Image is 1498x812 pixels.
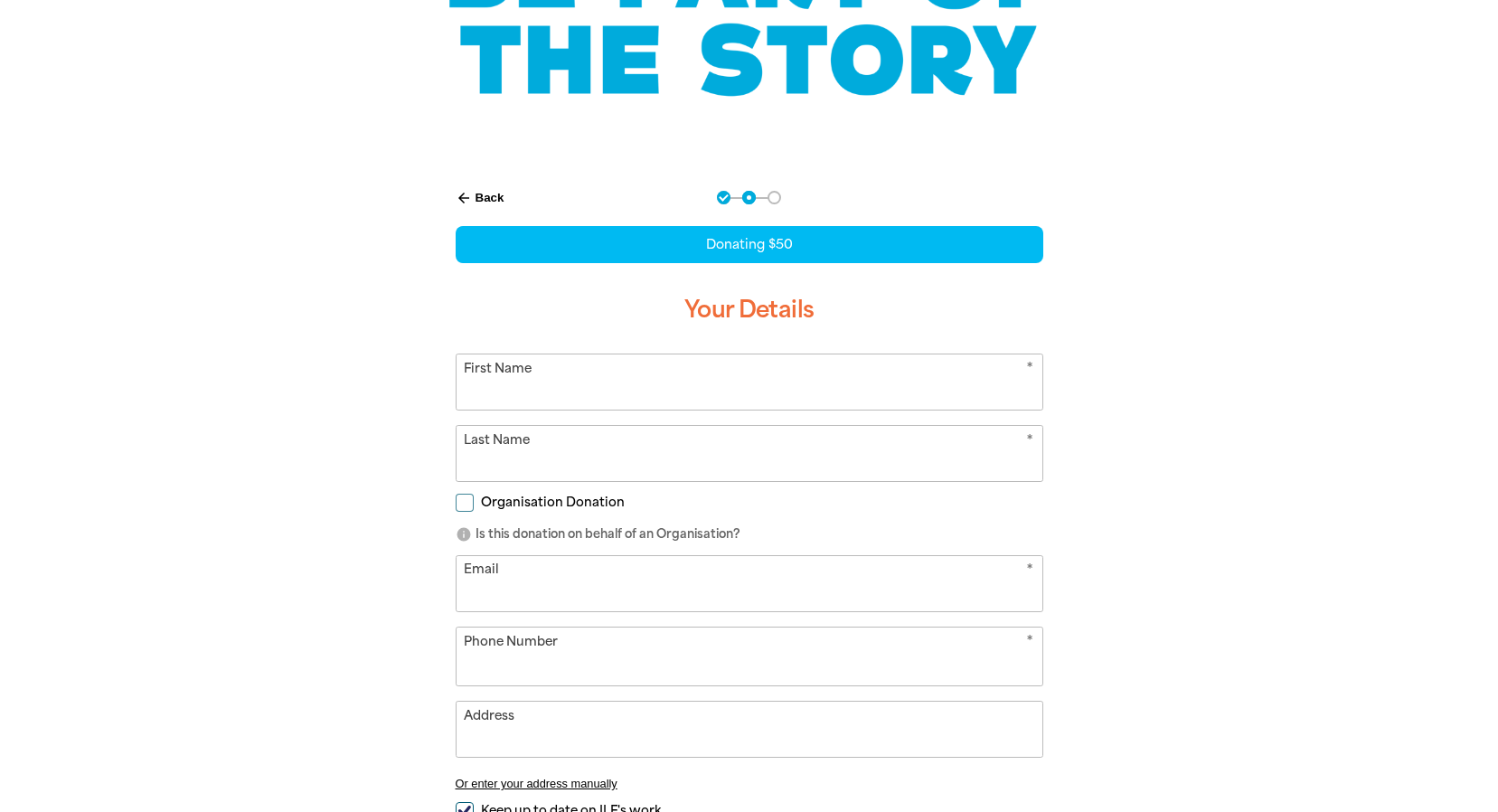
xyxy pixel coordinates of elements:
i: Required [1026,632,1033,655]
button: Navigate to step 1 of 3 to enter your donation amount [717,191,730,204]
h3: Your Details [456,281,1043,339]
i: info [456,526,472,543]
div: Donating $50 [456,226,1043,263]
i: arrow_back [456,190,472,206]
button: Navigate to step 2 of 3 to enter your details [742,191,756,204]
button: Or enter your address manually [456,777,1043,790]
button: Back [448,183,512,213]
span: Organisation Donation [481,494,625,511]
input: Organisation Donation [456,494,474,512]
p: Is this donation on behalf of an Organisation? [456,525,1043,543]
button: Navigate to step 3 of 3 to enter your payment details [768,191,781,204]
